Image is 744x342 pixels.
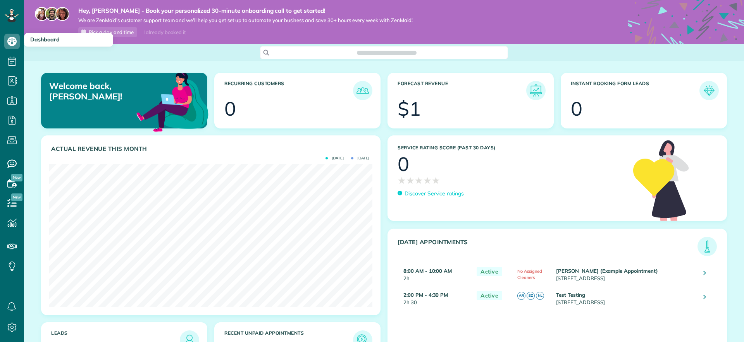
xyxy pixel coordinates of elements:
span: ★ [398,174,406,187]
h3: Forecast Revenue [398,81,526,100]
a: Pick a day and time [78,27,137,37]
img: icon_recurring_customers-cf858462ba22bcd05b5a5880d41d6543d210077de5bb9ebc9590e49fd87d84ed.png [355,83,370,98]
span: Active [477,267,502,277]
td: [STREET_ADDRESS] [554,262,697,286]
div: $1 [398,99,421,118]
td: [STREET_ADDRESS] [554,286,697,310]
strong: [PERSON_NAME] (Example Appointment) [556,268,658,274]
p: Welcome back, [PERSON_NAME]! [49,81,154,101]
strong: Hey, [PERSON_NAME] - Book your personalized 30-minute onboarding call to get started! [78,7,413,15]
span: Dashboard [30,36,60,43]
h3: Instant Booking Form Leads [571,81,699,100]
h3: [DATE] Appointments [398,239,697,256]
strong: 8:00 AM - 10:00 AM [403,268,452,274]
h3: Actual Revenue this month [51,145,372,152]
strong: 2:00 PM - 4:30 PM [403,292,448,298]
a: Discover Service ratings [398,190,464,198]
img: michelle-19f622bdf1676172e81f8f8fba1fb50e276960ebfe0243fe18214015130c80e4.jpg [55,7,69,21]
strong: Test Testing [556,292,585,298]
span: We are ZenMaid’s customer support team and we’ll help you get set up to automate your business an... [78,17,413,24]
div: 0 [224,99,236,118]
img: maria-72a9807cf96188c08ef61303f053569d2e2a8a1cde33d635c8a3ac13582a053d.jpg [35,7,49,21]
span: Search ZenMaid… [365,49,408,56]
span: ★ [423,174,432,187]
span: New [11,174,22,181]
span: SZ [527,292,535,300]
div: 0 [398,154,409,174]
td: 2h 30 [398,286,473,310]
span: ★ [406,174,415,187]
img: dashboard_welcome-42a62b7d889689a78055ac9021e634bf52bae3f8056760290aed330b23ab8690.png [135,64,210,139]
img: jorge-587dff0eeaa6aab1f244e6dc62b8924c3b6ad411094392a53c71c6c4a576187d.jpg [45,7,59,21]
span: ★ [432,174,440,187]
span: Pick a day and time [89,29,134,35]
p: Discover Service ratings [405,190,464,198]
h3: Recurring Customers [224,81,353,100]
img: icon_form_leads-04211a6a04a5b2264e4ee56bc0799ec3eb69b7e499cbb523a139df1d13a81ae0.png [701,83,717,98]
span: New [11,193,22,201]
span: [DATE] [351,156,369,160]
span: NL [536,292,544,300]
td: 2h [398,262,473,286]
span: [DATE] [325,156,344,160]
div: I already booked it [139,27,190,37]
span: AR [517,292,525,300]
h3: Service Rating score (past 30 days) [398,145,625,150]
span: ★ [415,174,423,187]
span: No Assigned Cleaners [517,268,542,280]
img: icon_todays_appointments-901f7ab196bb0bea1936b74009e4eb5ffbc2d2711fa7634e0d609ed5ef32b18b.png [699,239,715,254]
span: Active [477,291,502,301]
img: icon_forecast_revenue-8c13a41c7ed35a8dcfafea3cbb826a0462acb37728057bba2d056411b612bbbe.png [528,83,544,98]
div: 0 [571,99,582,118]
